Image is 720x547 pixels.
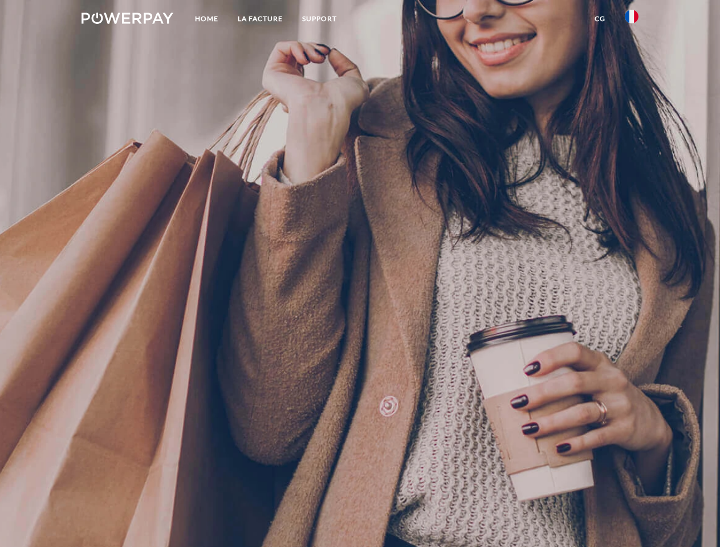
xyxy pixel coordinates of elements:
[82,13,173,24] img: logo-powerpay-white.svg
[185,9,228,29] a: Home
[585,9,615,29] a: CG
[228,9,292,29] a: LA FACTURE
[292,9,347,29] a: Support
[625,10,638,23] img: fr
